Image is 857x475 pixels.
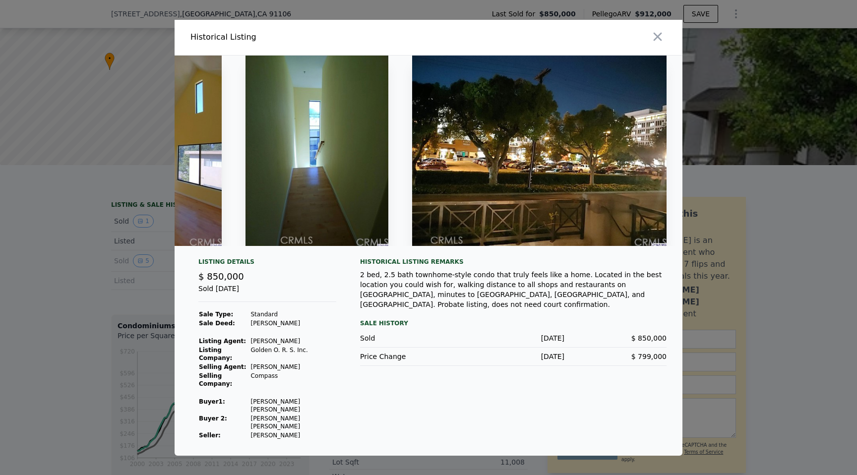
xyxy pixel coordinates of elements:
[199,320,235,327] strong: Sale Deed:
[631,334,667,342] span: $ 850,000
[250,362,336,371] td: [PERSON_NAME]
[199,347,232,361] strong: Listing Company:
[198,284,336,302] div: Sold [DATE]
[198,258,336,270] div: Listing Details
[199,363,246,370] strong: Selling Agent:
[250,337,336,346] td: [PERSON_NAME]
[360,333,462,343] div: Sold
[190,31,425,43] div: Historical Listing
[360,352,462,361] div: Price Change
[199,372,232,387] strong: Selling Company:
[250,346,336,362] td: Golden O. R. S. Inc.
[199,338,246,345] strong: Listing Agent:
[245,56,388,246] img: Property Img
[250,431,336,440] td: [PERSON_NAME]
[198,271,244,282] span: $ 850,000
[360,270,667,309] div: 2 bed, 2.5 bath townhome-style condo that truly feels like a home. Located in the best location y...
[631,353,667,360] span: $ 799,000
[199,311,233,318] strong: Sale Type:
[250,310,336,319] td: Standard
[250,414,336,431] td: [PERSON_NAME] [PERSON_NAME]
[199,415,227,422] strong: Buyer 2:
[462,333,564,343] div: [DATE]
[199,398,225,405] strong: Buyer 1 :
[360,258,667,266] div: Historical Listing remarks
[250,371,336,388] td: Compass
[412,56,667,246] img: Property Img
[250,397,336,414] td: [PERSON_NAME] [PERSON_NAME]
[462,352,564,361] div: [DATE]
[199,432,221,439] strong: Seller :
[360,317,667,329] div: Sale History
[250,319,336,328] td: [PERSON_NAME]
